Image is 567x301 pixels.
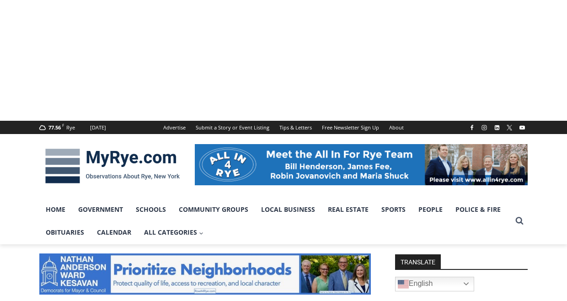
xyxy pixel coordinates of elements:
a: Sports [375,198,412,221]
a: English [395,277,474,291]
a: Linkedin [492,122,503,133]
a: All Categories [138,221,210,244]
a: About [384,121,409,134]
a: Calendar [91,221,138,244]
a: Obituaries [39,221,91,244]
a: Free Newsletter Sign Up [317,121,384,134]
a: Submit a Story or Event Listing [191,121,274,134]
img: All in for Rye [195,144,528,185]
a: Real Estate [321,198,375,221]
a: People [412,198,449,221]
a: Police & Fire [449,198,507,221]
a: Instagram [479,122,490,133]
span: All Categories [144,227,203,237]
a: Government [72,198,129,221]
a: Advertise [158,121,191,134]
a: Local Business [255,198,321,221]
a: Home [39,198,72,221]
span: 77.56 [48,124,61,131]
div: Rye [66,124,75,132]
div: [DATE] [90,124,106,132]
strong: TRANSLATE [395,254,441,269]
img: MyRye.com [39,142,186,190]
nav: Primary Navigation [39,198,511,244]
span: F [62,123,64,128]
a: Tips & Letters [274,121,317,134]
a: X [504,122,515,133]
a: Schools [129,198,172,221]
nav: Secondary Navigation [158,121,409,134]
a: Community Groups [172,198,255,221]
a: Facebook [466,122,477,133]
img: en [398,279,409,290]
a: YouTube [517,122,528,133]
button: View Search Form [511,213,528,229]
